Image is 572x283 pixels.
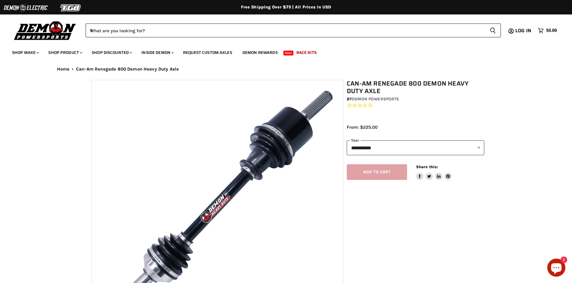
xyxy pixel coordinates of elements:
[137,46,177,59] a: Inside Demon
[535,26,560,35] a: $0.00
[87,46,136,59] a: Shop Discounted
[45,67,527,72] nav: Breadcrumbs
[8,44,555,59] ul: Main menu
[416,164,452,180] aside: Share this:
[515,27,531,34] span: Log in
[347,124,378,130] span: From: $225.00
[57,67,70,72] a: Home
[8,46,43,59] a: Shop Make
[283,51,294,55] span: New!
[12,20,78,41] img: Demon Powersports
[546,28,557,33] span: $0.00
[45,5,527,10] div: Free Shipping Over $75 | All Prices In USD
[416,165,438,169] span: Share this:
[179,46,237,59] a: Request Custom Axles
[347,96,484,102] div: by
[3,2,48,14] img: Demon Electric Logo 2
[347,80,484,95] h1: Can-Am Renegade 800 Demon Heavy Duty Axle
[44,46,86,59] a: Shop Product
[48,2,93,14] img: TGB Logo 2
[238,46,282,59] a: Demon Rewards
[347,140,484,155] select: year
[292,46,321,59] a: Race Kits
[76,67,179,72] span: Can-Am Renegade 800 Demon Heavy Duty Axle
[86,24,485,37] input: When autocomplete results are available use up and down arrows to review and enter to select
[513,28,535,33] a: Log in
[545,259,567,278] inbox-online-store-chat: Shopify online store chat
[347,102,484,109] span: Rated 0.0 out of 5 stars 0 reviews
[485,24,501,37] button: Search
[352,96,399,102] a: Demon Powersports
[86,24,501,37] form: Product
